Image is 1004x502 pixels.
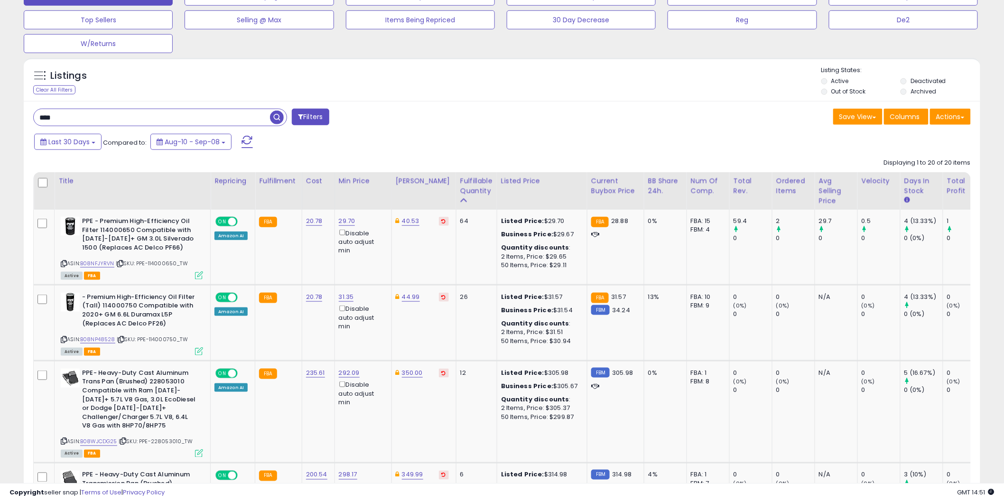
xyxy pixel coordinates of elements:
p: Listing States: [821,66,980,75]
b: Listed Price: [501,368,544,377]
div: 0 [734,293,772,301]
span: OFF [236,369,251,377]
div: Disable auto adjust min [339,228,384,255]
div: 0% [648,369,679,377]
div: Fulfillable Quantity [460,176,493,196]
div: $29.67 [501,230,580,239]
button: Top Sellers [24,10,173,29]
a: 29.70 [339,216,355,226]
small: (0%) [776,302,790,309]
div: FBA: 1 [691,369,722,377]
div: Displaying 1 to 20 of 20 items [884,158,971,167]
div: 0 [862,234,900,242]
div: 12 [460,369,490,377]
div: 0 [947,386,985,394]
div: 0 [862,471,900,479]
div: : [501,395,580,404]
b: Listed Price: [501,292,544,301]
span: Aug-10 - Sep-08 [165,137,220,147]
label: Deactivated [911,77,946,85]
b: Business Price: [501,306,553,315]
span: OFF [236,293,251,301]
a: 350.00 [402,368,423,378]
div: 0 [734,369,772,377]
div: FBM: 9 [691,301,722,310]
div: Cost [306,176,331,186]
span: | SKU: PPE-114000650_TW [116,260,188,267]
span: Compared to: [103,138,147,147]
span: | SKU: PPE-228053010_TW [119,438,193,446]
div: 2 [776,217,815,225]
span: All listings currently available for purchase on Amazon [61,450,83,458]
small: FBM [591,305,610,315]
div: Clear All Filters [33,85,75,94]
button: Columns [884,109,929,125]
div: 59.4 [734,217,772,225]
div: 0 (0%) [904,310,943,318]
small: (0%) [776,378,790,385]
span: FBA [84,450,100,458]
span: FBA [84,272,100,280]
div: 0 [776,369,815,377]
div: 5 (16.67%) [904,369,943,377]
div: 0% [648,217,679,225]
div: N/A [819,293,850,301]
div: ASIN: [61,369,203,457]
div: 0 (0%) [904,386,943,394]
a: 200.54 [306,470,327,480]
div: 13% [648,293,679,301]
button: W/Returns [24,34,173,53]
span: 305.98 [612,368,633,377]
div: Min Price [339,176,388,186]
div: Repricing [214,176,251,186]
small: (0%) [947,378,960,385]
span: 28.88 [611,216,628,225]
small: (0%) [734,302,747,309]
span: All listings currently available for purchase on Amazon [61,348,83,356]
div: 0 (0%) [904,234,943,242]
small: (0%) [734,378,747,385]
div: $305.67 [501,382,580,390]
div: ASIN: [61,217,203,279]
div: 0 [947,310,985,318]
div: 0 [776,386,815,394]
a: B08WJCDG25 [80,438,117,446]
div: 0 [862,386,900,394]
label: Active [831,77,849,85]
div: 0.5 [862,217,900,225]
button: Items Being Repriced [346,10,495,29]
div: : [501,243,580,252]
div: FBA: 15 [691,217,722,225]
div: Amazon AI [214,307,248,316]
div: : [501,319,580,328]
div: seller snap | | [9,488,165,497]
div: 0 [776,234,815,242]
span: 2025-10-9 14:51 GMT [958,488,995,497]
a: 298.17 [339,470,357,480]
div: FBA: 10 [691,293,722,301]
div: 0 [862,310,900,318]
b: PPE- Heavy-Duty Cast Aluminum Trans Pan (Brushed) 228053010 Compatible with Ram [DATE]-[DATE]+ 5.... [82,369,197,433]
span: 314.98 [612,470,632,479]
img: 413nsRq5dNL._SL40_.jpg [61,369,80,388]
div: FBM: 8 [691,377,722,386]
div: $31.54 [501,306,580,315]
small: FBM [591,368,610,378]
div: 4 (13.33%) [904,293,943,301]
b: Business Price: [501,381,553,390]
button: Filters [292,109,329,125]
small: (0%) [862,378,875,385]
small: FBA [259,217,277,227]
span: ON [216,293,228,301]
button: Aug-10 - Sep-08 [150,134,232,150]
div: Total Profit [947,176,982,196]
div: 0 [947,369,985,377]
small: FBA [591,217,609,227]
div: 0 [734,471,772,479]
b: Listed Price: [501,470,544,479]
a: 31.35 [339,292,354,302]
div: Ordered Items [776,176,811,196]
div: 2 Items, Price: $305.37 [501,404,580,412]
a: 235.61 [306,368,325,378]
b: Quantity discounts [501,243,569,252]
